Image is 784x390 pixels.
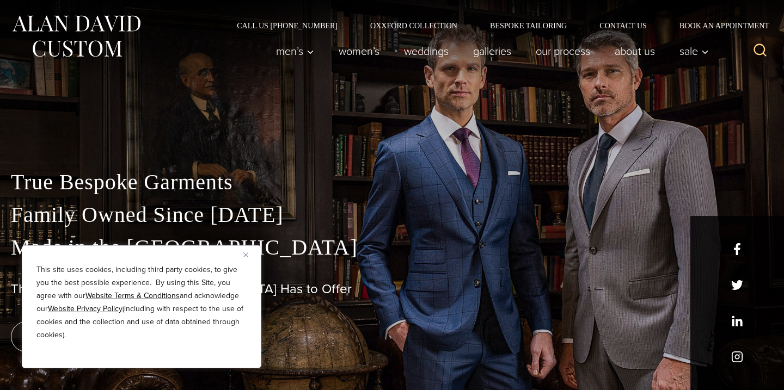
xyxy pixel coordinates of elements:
span: Sale [679,46,709,57]
a: Galleries [461,40,524,62]
a: Website Privacy Policy [48,303,122,314]
span: Men’s [276,46,314,57]
a: weddings [392,40,461,62]
a: Women’s [327,40,392,62]
img: Alan David Custom [11,12,142,60]
a: About Us [603,40,667,62]
a: Website Terms & Conditions [85,290,180,301]
h1: The Best Custom Suits [GEOGRAPHIC_DATA] Has to Offer [11,281,773,297]
a: Call Us [PHONE_NUMBER] [220,22,354,29]
a: Oxxford Collection [354,22,474,29]
p: True Bespoke Garments Family Owned Since [DATE] Made in the [GEOGRAPHIC_DATA] [11,166,773,264]
p: This site uses cookies, including third party cookies, to give you the best possible experience. ... [36,263,247,342]
a: Our Process [524,40,603,62]
nav: Primary Navigation [264,40,715,62]
a: Bespoke Tailoring [474,22,583,29]
a: book an appointment [11,321,163,352]
nav: Secondary Navigation [220,22,773,29]
a: Contact Us [583,22,663,29]
button: Close [243,248,256,261]
button: View Search Form [747,38,773,64]
img: Close [243,252,248,257]
a: Book an Appointment [663,22,773,29]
